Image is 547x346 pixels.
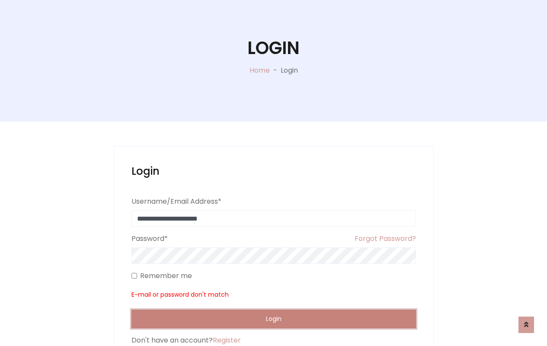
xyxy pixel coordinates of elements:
a: Home [250,65,270,75]
button: Login [131,310,416,328]
label: Username/Email Address* [131,196,221,207]
div: Don't have an account? [131,335,416,346]
div: E-mail or password don't match [131,290,416,299]
p: - [270,65,281,76]
a: Forgot Password? [355,234,416,247]
h1: Login [247,38,300,58]
h2: Login [131,163,416,179]
label: Password* [131,234,168,244]
label: Remember me [140,271,192,281]
a: Register [213,335,241,345]
p: Login [281,65,298,76]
